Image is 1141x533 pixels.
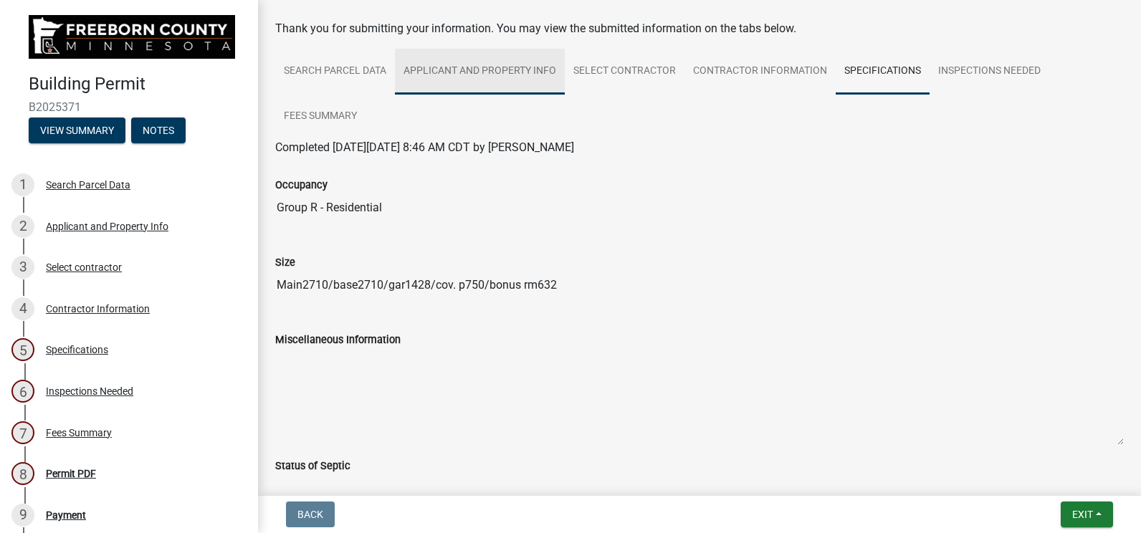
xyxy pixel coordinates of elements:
span: Back [297,509,323,520]
div: 2 [11,215,34,238]
a: Select contractor [565,49,684,95]
a: Fees Summary [275,94,366,140]
div: Search Parcel Data [46,180,130,190]
div: Payment [46,510,86,520]
button: Exit [1061,501,1113,527]
a: Search Parcel Data [275,49,395,95]
div: Select contractor [46,262,122,272]
div: 8 [11,462,34,485]
label: Size [275,258,295,268]
div: 3 [11,256,34,279]
div: Inspections Needed [46,386,133,396]
a: Inspections Needed [930,49,1049,95]
div: Thank you for submitting your information. You may view the submitted information on the tabs below. [275,20,1124,37]
div: Contractor Information [46,304,150,314]
div: 1 [11,173,34,196]
label: Status of Septic [275,461,350,471]
label: Miscellaneous Information [275,335,401,345]
button: View Summary [29,117,125,143]
a: Applicant and Property Info [395,49,565,95]
div: 5 [11,338,34,361]
div: Permit PDF [46,469,96,479]
wm-modal-confirm: Notes [131,125,186,137]
wm-modal-confirm: Summary [29,125,125,137]
div: 7 [11,421,34,444]
img: Freeborn County, Minnesota [29,15,235,59]
div: Specifications [46,345,108,355]
a: Specifications [836,49,930,95]
label: Occupancy [275,181,328,191]
button: Notes [131,117,186,143]
a: Contractor Information [684,49,836,95]
div: 6 [11,380,34,403]
div: 4 [11,297,34,320]
span: B2025371 [29,100,229,114]
span: Exit [1072,509,1093,520]
button: Back [286,501,335,527]
div: 9 [11,504,34,527]
h4: Building Permit [29,74,247,95]
div: Fees Summary [46,428,112,438]
div: Applicant and Property Info [46,221,168,231]
span: Completed [DATE][DATE] 8:46 AM CDT by [PERSON_NAME] [275,140,574,154]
